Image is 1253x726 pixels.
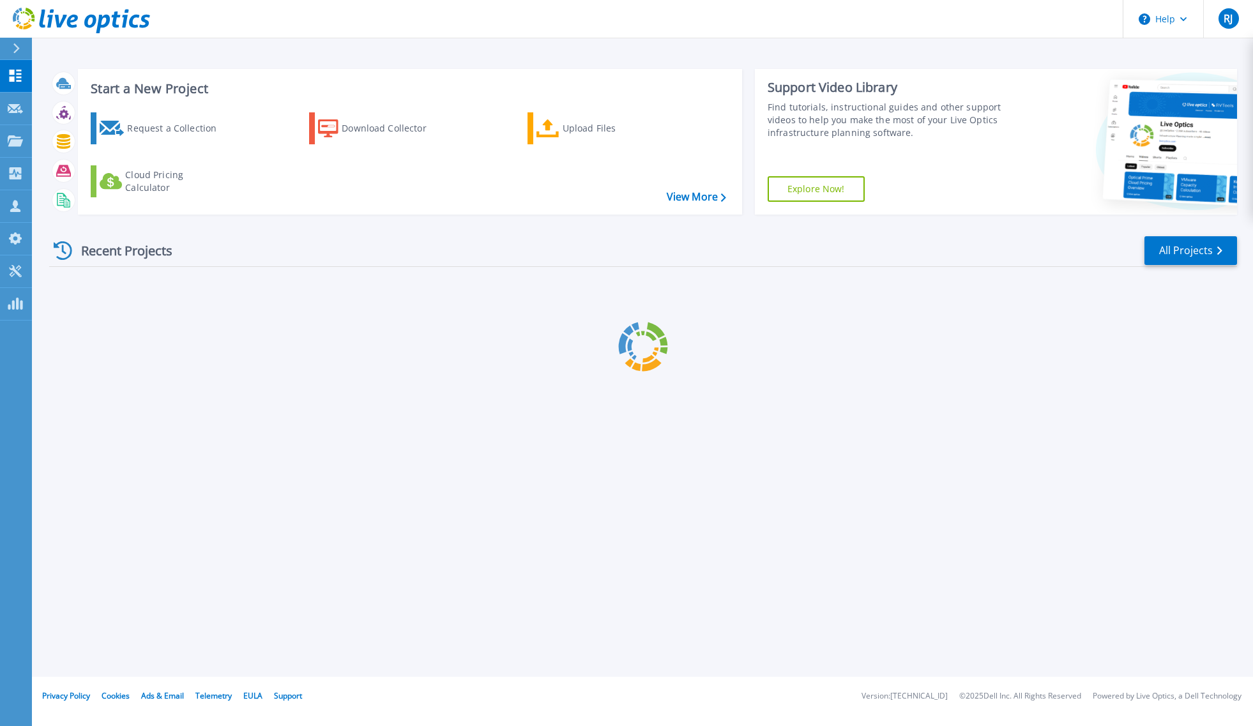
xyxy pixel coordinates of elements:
[1093,692,1242,700] li: Powered by Live Optics, a Dell Technology
[862,692,948,700] li: Version: [TECHNICAL_ID]
[768,79,1014,96] div: Support Video Library
[49,235,190,266] div: Recent Projects
[42,690,90,701] a: Privacy Policy
[274,690,302,701] a: Support
[768,101,1014,139] div: Find tutorials, instructional guides and other support videos to help you make the most of your L...
[91,112,233,144] a: Request a Collection
[127,116,229,141] div: Request a Collection
[102,690,130,701] a: Cookies
[563,116,665,141] div: Upload Files
[1224,13,1233,24] span: RJ
[959,692,1081,700] li: © 2025 Dell Inc. All Rights Reserved
[1144,236,1237,265] a: All Projects
[91,165,233,197] a: Cloud Pricing Calculator
[141,690,184,701] a: Ads & Email
[243,690,262,701] a: EULA
[768,176,865,202] a: Explore Now!
[91,82,725,96] h3: Start a New Project
[342,116,444,141] div: Download Collector
[195,690,232,701] a: Telemetry
[125,169,227,194] div: Cloud Pricing Calculator
[528,112,670,144] a: Upload Files
[667,191,726,203] a: View More
[309,112,452,144] a: Download Collector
